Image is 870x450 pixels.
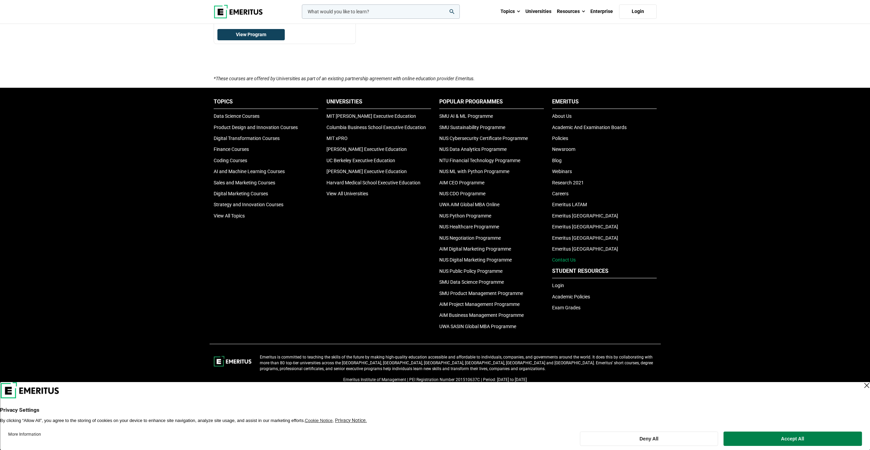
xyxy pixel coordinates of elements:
[214,113,259,119] a: Data Science Courses
[214,354,252,368] img: footer-logo
[552,235,618,241] a: Emeritus [GEOGRAPHIC_DATA]
[552,191,568,196] a: Careers
[552,113,572,119] a: About Us
[552,305,580,310] a: Exam Grades
[326,191,368,196] a: View All Universities
[552,169,572,174] a: Webinars
[552,136,568,141] a: Policies
[214,136,280,141] a: Digital Transformation Courses
[439,257,512,263] a: NUS Digital Marketing Programme
[439,146,507,152] a: NUS Data Analytics Programme
[439,158,520,163] a: NTU Financial Technology Programme
[439,180,484,185] a: AIM CEO Programme
[439,279,504,285] a: SMU Data Science Programme
[326,136,348,141] a: MIT xPRO
[214,191,268,196] a: Digital Marketing Courses
[214,158,247,163] a: Coding Courses
[619,4,657,19] a: Login
[439,246,511,252] a: AIM Digital Marketing Programme
[552,125,627,130] a: Academic And Examination Boards
[439,136,528,141] a: NUS Cybersecurity Certificate Programme
[439,268,503,274] a: NUS Public Policy Programme
[552,202,587,207] a: Emeritus LATAM
[439,301,520,307] a: AIM Project Management Programme
[439,324,516,329] a: UWA SASIN Global MBA Programme
[439,191,485,196] a: NUS CDO Programme
[217,29,285,41] a: View Program
[552,213,618,219] a: Emeritus [GEOGRAPHIC_DATA]
[552,294,590,299] a: Academic Policies
[439,202,499,207] a: UWA AIM Global MBA Online
[552,224,618,229] a: Emeritus [GEOGRAPHIC_DATA]
[214,377,657,383] p: Emeritus Institute of Management | PEI Registration Number 201510637C | Period: [DATE] to [DATE]
[214,213,245,219] a: View All Topics
[439,213,491,219] a: NUS Python Programme
[214,146,249,152] a: Finance Courses
[552,246,618,252] a: Emeritus [GEOGRAPHIC_DATA]
[439,224,499,229] a: NUS Healthcare Programme
[260,354,657,371] p: Emeritus is committed to teaching the skills of the future by making high-quality education acces...
[439,312,524,318] a: AIM Business Management Programme
[439,235,501,241] a: NUS Negotiation Programme
[214,180,275,185] a: Sales and Marketing Courses
[326,146,407,152] a: [PERSON_NAME] Executive Education
[552,146,575,152] a: Newsroom
[214,125,298,130] a: Product Design and Innovation Courses
[326,113,416,119] a: MIT [PERSON_NAME] Executive Education
[552,180,584,185] a: Research 2021
[439,169,509,174] a: NUS ML with Python Programme
[214,169,285,174] a: AI and Machine Learning Courses
[214,202,283,207] a: Strategy and Innovation Courses
[302,4,460,19] input: woocommerce-product-search-field-0
[552,257,576,263] a: Contact Us
[552,283,564,288] a: Login
[326,169,407,174] a: [PERSON_NAME] Executive Education
[214,76,475,81] i: *These courses are offered by Universities as part of an existing partnership agreement with onli...
[439,291,523,296] a: SMU Product Management Programme
[439,125,505,130] a: SMU Sustainability Programme
[326,125,426,130] a: Columbia Business School Executive Education
[326,180,420,185] a: Harvard Medical School Executive Education
[326,158,395,163] a: UC Berkeley Executive Education
[552,158,562,163] a: Blog
[439,113,493,119] a: SMU AI & ML Programme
